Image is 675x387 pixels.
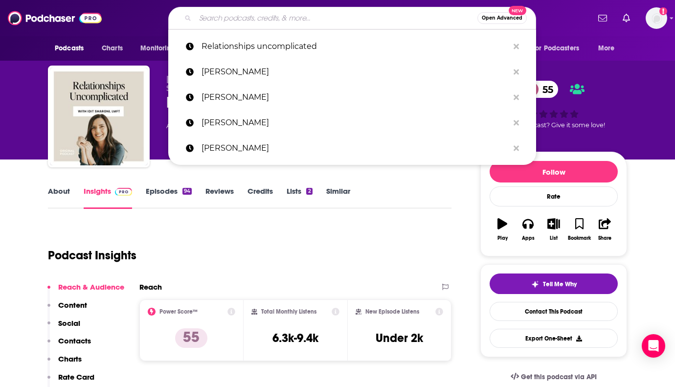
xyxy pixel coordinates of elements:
[490,161,618,182] button: Follow
[247,186,273,209] a: Credits
[490,273,618,294] button: tell me why sparkleTell Me Why
[523,81,558,98] a: 55
[166,74,430,93] span: [PERSON_NAME], LMFT Relationship Expert and Affair Recovery Specialist
[182,188,192,195] div: 94
[598,235,611,241] div: Share
[168,110,536,136] a: [PERSON_NAME]
[566,212,592,247] button: Bookmark
[202,34,509,59] p: Relationships uncomplicated
[619,10,634,26] a: Show notifications dropdown
[591,39,627,58] button: open menu
[541,212,566,247] button: List
[47,319,80,337] button: Social
[140,42,175,55] span: Monitoring
[502,121,605,129] span: Good podcast? Give it some love!
[287,186,312,209] a: Lists2
[477,12,527,24] button: Open AdvancedNew
[272,331,318,345] h3: 6.3k-9.4k
[594,10,611,26] a: Show notifications dropdown
[168,59,536,85] a: [PERSON_NAME]
[515,212,540,247] button: Apps
[480,74,627,135] div: 55Good podcast? Give it some love!
[84,186,132,209] a: InsightsPodchaser Pro
[139,282,162,292] h2: Reach
[642,334,665,358] div: Open Intercom Messenger
[376,331,423,345] h3: Under 2k
[58,336,91,345] p: Contacts
[521,373,597,381] span: Get this podcast via API
[58,372,94,382] p: Rate Card
[48,248,136,263] h1: Podcast Insights
[531,280,539,288] img: tell me why sparkle
[533,81,558,98] span: 55
[598,42,615,55] span: More
[490,302,618,321] a: Contact This Podcast
[490,329,618,348] button: Export One-Sheet
[646,7,667,29] button: Show profile menu
[568,235,591,241] div: Bookmark
[168,34,536,59] a: Relationships uncomplicated
[146,186,192,209] a: Episodes94
[261,308,316,315] h2: Total Monthly Listens
[659,7,667,15] svg: Add a profile image
[58,319,80,328] p: Social
[205,186,234,209] a: Reviews
[50,68,148,165] img: Relationships Uncomplicated
[47,336,91,354] button: Contacts
[168,7,536,29] div: Search podcasts, credits, & more...
[95,39,129,58] a: Charts
[58,300,87,310] p: Content
[532,42,579,55] span: For Podcasters
[646,7,667,29] span: Logged in as putnampublicity
[159,308,198,315] h2: Power Score™
[48,39,96,58] button: open menu
[522,235,535,241] div: Apps
[166,120,370,132] div: A monthly podcast
[202,85,509,110] p: Rich Roll
[102,42,123,55] span: Charts
[543,280,577,288] span: Tell Me Why
[168,136,536,161] a: [PERSON_NAME]
[482,16,522,21] span: Open Advanced
[202,110,509,136] p: Kara Swisher
[168,85,536,110] a: [PERSON_NAME]
[646,7,667,29] img: User Profile
[47,300,87,319] button: Content
[365,308,419,315] h2: New Episode Listens
[47,282,124,300] button: Reach & Audience
[490,212,515,247] button: Play
[48,186,70,209] a: About
[58,282,124,292] p: Reach & Audience
[195,10,477,26] input: Search podcasts, credits, & more...
[326,186,350,209] a: Similar
[497,235,508,241] div: Play
[202,136,509,161] p: Jay Shetty
[175,328,207,348] p: 55
[55,42,84,55] span: Podcasts
[134,39,188,58] button: open menu
[8,9,102,27] img: Podchaser - Follow, Share and Rate Podcasts
[58,354,82,364] p: Charts
[115,188,132,196] img: Podchaser Pro
[550,235,558,241] div: List
[526,39,593,58] button: open menu
[47,354,82,372] button: Charts
[592,212,618,247] button: Share
[306,188,312,195] div: 2
[490,186,618,206] div: Rate
[202,59,509,85] p: Arianna Huffington
[509,6,526,15] span: New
